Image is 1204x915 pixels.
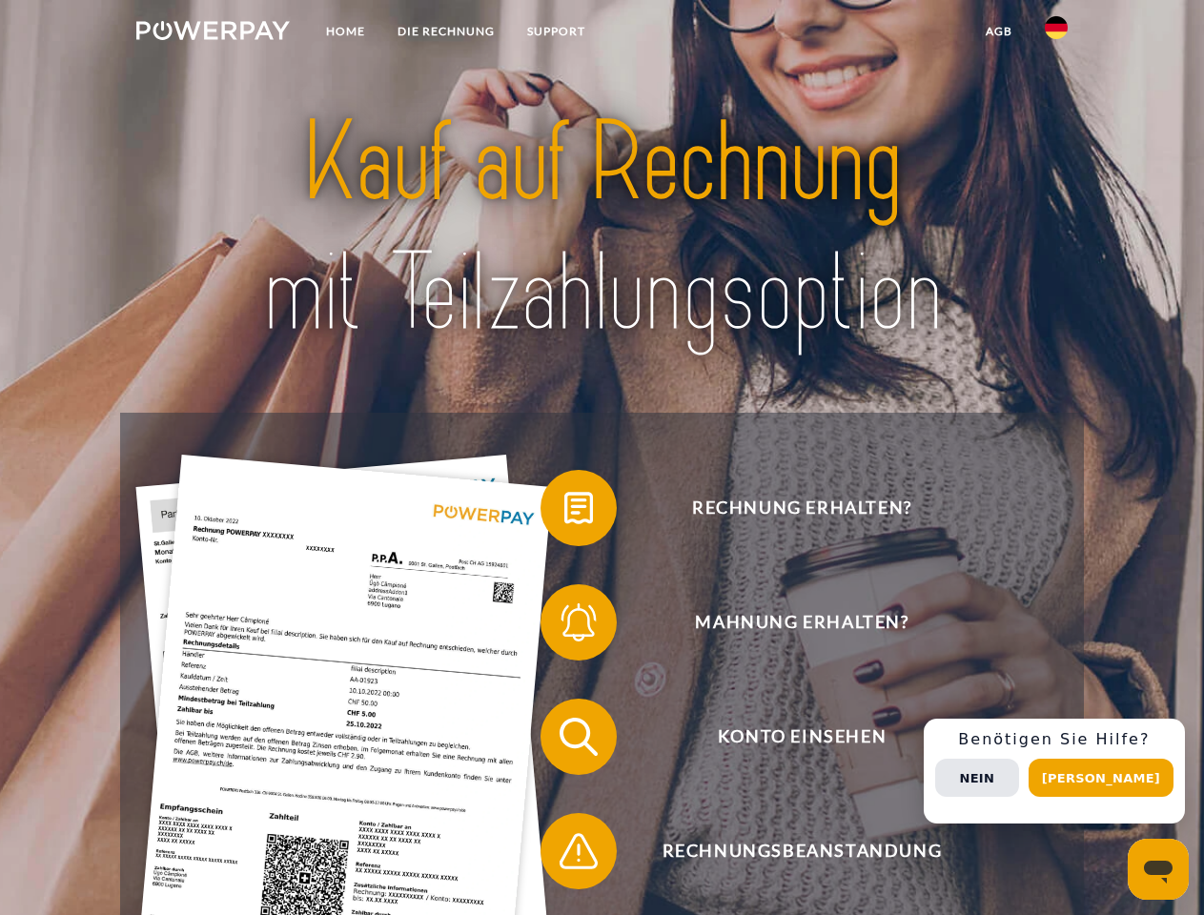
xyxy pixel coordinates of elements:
a: SUPPORT [511,14,602,49]
img: qb_bell.svg [555,599,602,646]
img: logo-powerpay-white.svg [136,21,290,40]
a: Home [310,14,381,49]
h3: Benötigen Sie Hilfe? [935,730,1173,749]
a: agb [969,14,1029,49]
img: qb_warning.svg [555,827,602,875]
span: Rechnungsbeanstandung [568,813,1035,889]
span: Konto einsehen [568,699,1035,775]
div: Schnellhilfe [924,719,1185,823]
button: Konto einsehen [541,699,1036,775]
img: title-powerpay_de.svg [182,91,1022,365]
span: Rechnung erhalten? [568,470,1035,546]
span: Mahnung erhalten? [568,584,1035,661]
button: [PERSON_NAME] [1029,759,1173,797]
img: de [1045,16,1068,39]
button: Nein [935,759,1019,797]
button: Rechnung erhalten? [541,470,1036,546]
iframe: Schaltfläche zum Öffnen des Messaging-Fensters [1128,839,1189,900]
img: qb_search.svg [555,713,602,761]
img: qb_bill.svg [555,484,602,532]
button: Rechnungsbeanstandung [541,813,1036,889]
a: DIE RECHNUNG [381,14,511,49]
button: Mahnung erhalten? [541,584,1036,661]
